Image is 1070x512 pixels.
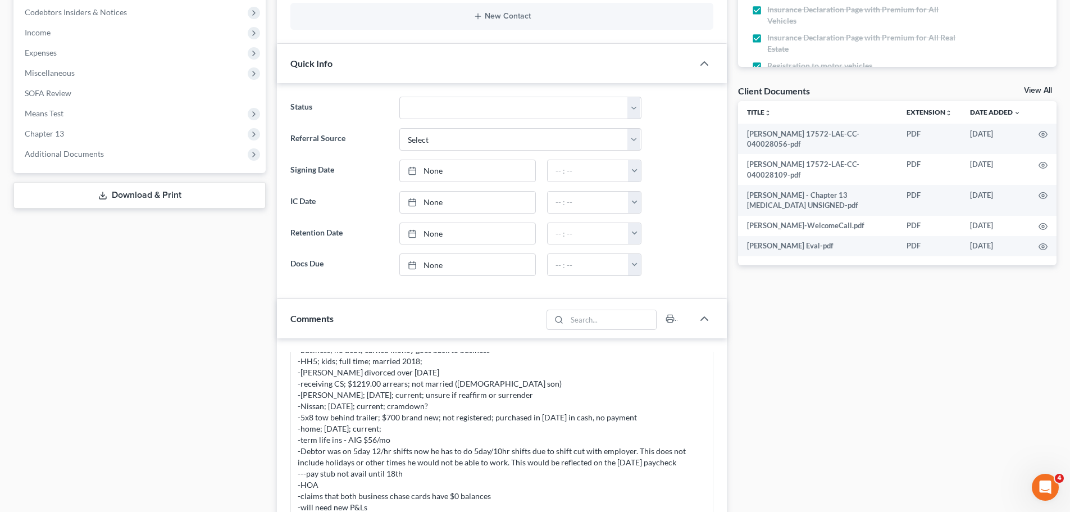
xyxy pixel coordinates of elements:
[1014,110,1021,116] i: expand_more
[767,32,967,55] span: Insurance Declaration Page with Premium for All Real Estate
[400,192,535,213] a: None
[898,154,961,185] td: PDF
[1032,474,1059,501] iframe: Intercom live chat
[285,97,393,119] label: Status
[548,223,629,244] input: -- : --
[25,7,127,17] span: Codebtors Insiders & Notices
[290,58,333,69] span: Quick Info
[548,160,629,182] input: -- : --
[285,128,393,151] label: Referral Source
[548,192,629,213] input: -- : --
[767,60,872,71] span: Registration to motor vehicles
[738,185,898,216] td: [PERSON_NAME] - Chapter 13 [MEDICAL_DATA] UNSIGNED-pdf
[898,236,961,256] td: PDF
[285,253,393,276] label: Docs Due
[285,160,393,182] label: Signing Date
[290,313,334,324] span: Comments
[400,254,535,275] a: None
[25,129,64,138] span: Chapter 13
[1055,474,1064,483] span: 4
[400,160,535,182] a: None
[16,83,266,103] a: SOFA Review
[907,108,952,116] a: Extensionunfold_more
[898,216,961,236] td: PDF
[945,110,952,116] i: unfold_more
[898,124,961,155] td: PDF
[285,191,393,214] label: IC Date
[25,149,104,158] span: Additional Documents
[961,154,1030,185] td: [DATE]
[25,48,57,57] span: Expenses
[299,12,704,21] button: New Contact
[747,108,771,116] a: Titleunfold_more
[961,216,1030,236] td: [DATE]
[25,68,75,78] span: Miscellaneous
[285,223,393,245] label: Retention Date
[400,223,535,244] a: None
[567,310,657,329] input: Search...
[13,182,266,209] a: Download & Print
[961,236,1030,256] td: [DATE]
[764,110,771,116] i: unfold_more
[738,216,898,236] td: [PERSON_NAME]-WelcomeCall.pdf
[738,85,810,97] div: Client Documents
[25,88,71,98] span: SOFA Review
[767,4,967,26] span: Insurance Declaration Page with Premium for All Vehicles
[25,108,63,118] span: Means Test
[898,185,961,216] td: PDF
[25,28,51,37] span: Income
[961,185,1030,216] td: [DATE]
[1024,87,1052,94] a: View All
[961,124,1030,155] td: [DATE]
[548,254,629,275] input: -- : --
[738,154,898,185] td: [PERSON_NAME] 17572-LAE-CC-040028109-pdf
[970,108,1021,116] a: Date Added expand_more
[738,236,898,256] td: [PERSON_NAME] Eval-pdf
[738,124,898,155] td: [PERSON_NAME] 17572-LAE-CC-040028056-pdf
